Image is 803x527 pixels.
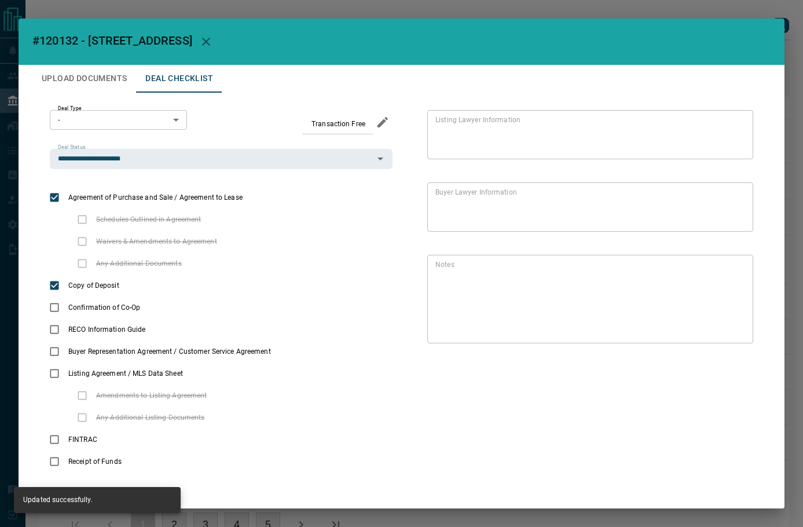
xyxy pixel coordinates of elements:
span: FINTRAC [65,434,100,445]
span: #120132 - [STREET_ADDRESS] [32,34,192,47]
span: Listing Agreement / MLS Data Sheet [65,368,186,379]
span: Receipt of Funds [65,456,124,467]
textarea: text field [435,115,740,155]
button: Upload Documents [32,65,136,93]
span: Agreement of Purchase and Sale / Agreement to Lease [65,192,245,203]
textarea: text field [435,260,740,339]
div: Updated successfully. [23,491,93,510]
span: RECO Information Guide [65,324,148,335]
span: Waivers & Amendments to Agreement [93,236,220,247]
span: Amendments to Listing Agreement [93,390,210,401]
label: Deal Type [58,105,82,112]
div: - [50,110,187,130]
label: Deal Status [58,144,85,151]
button: edit [373,112,393,132]
span: Copy of Deposit [65,280,122,291]
span: Schedules Outlined in Agreement [93,214,204,225]
button: Open [372,151,388,167]
span: Buyer Representation Agreement / Customer Service Agreement [65,346,274,357]
span: Any Additional Documents [93,258,185,269]
span: Confirmation of Co-Op [65,302,143,313]
span: Any Additional Listing Documents [93,412,208,423]
button: Deal Checklist [136,65,222,93]
textarea: text field [435,188,740,227]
